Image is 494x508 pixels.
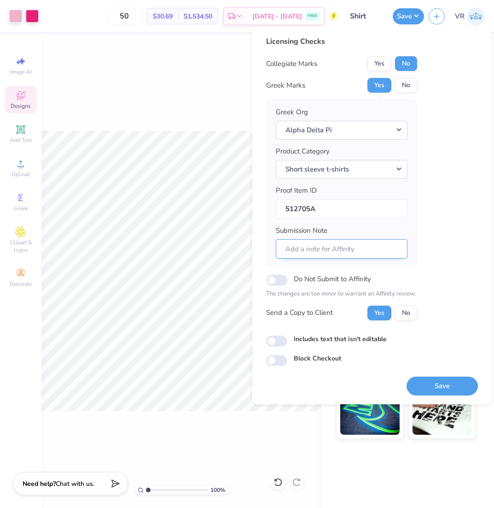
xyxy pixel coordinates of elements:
button: Alpha Delta Pi [276,121,407,140]
img: Water based Ink [413,389,472,435]
div: Greek Marks [266,80,305,91]
p: The changes are too minor to warrant an Affinity review. [266,289,417,299]
button: Yes [367,56,391,71]
label: Product Category [276,146,330,157]
span: $1,534.50 [184,12,212,21]
label: Do Not Submit to Affinity [294,273,371,285]
span: [DATE] - [DATE] [252,12,302,21]
span: Decorate [10,280,32,288]
label: Submission Note [276,225,327,236]
label: Greek Org [276,107,308,118]
label: Proof Item ID [276,185,317,196]
img: Glow in the Dark Ink [340,389,400,435]
button: Short sleeve t-shirts [276,160,407,179]
span: Upload [12,171,30,178]
span: 100 % [210,486,225,494]
span: Add Text [10,136,32,144]
button: No [395,56,417,71]
strong: Need help? [23,479,56,488]
span: Designs [11,102,31,110]
button: Save [407,377,478,396]
input: – – [106,8,142,24]
label: Includes text that isn't editable [294,334,387,344]
button: Yes [367,78,391,93]
div: Send a Copy to Client [266,307,333,318]
label: Block Checkout [294,354,341,363]
button: Yes [367,306,391,320]
div: Collegiate Marks [266,59,317,69]
span: Greek [14,205,28,212]
img: Val Rhey Lodueta [467,7,485,25]
button: Save [393,8,424,24]
input: Add a note for Affinity [276,239,407,259]
div: Licensing Checks [266,36,417,47]
span: FREE [308,13,317,19]
a: VR [455,7,485,25]
span: Chat with us. [56,479,94,488]
button: No [395,78,417,93]
input: Untitled Design [343,7,388,25]
span: VR [455,11,465,22]
span: Clipart & logos [5,239,37,254]
span: Image AI [10,68,32,76]
span: $30.69 [153,12,173,21]
button: No [395,306,417,320]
